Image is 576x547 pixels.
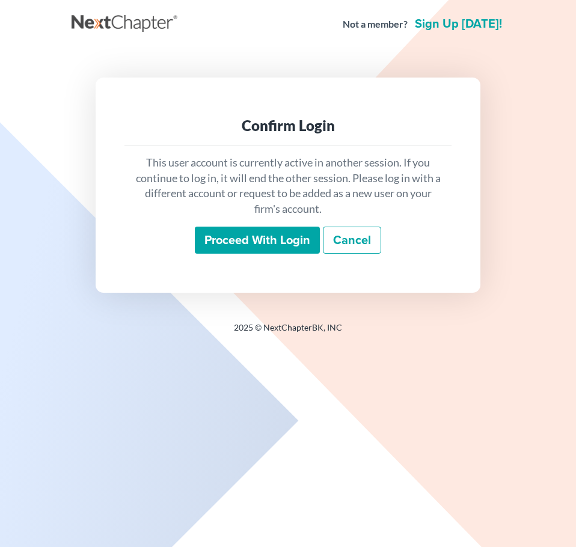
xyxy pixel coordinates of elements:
[72,322,504,343] div: 2025 © NextChapterBK, INC
[323,227,381,254] a: Cancel
[343,17,408,31] strong: Not a member?
[195,227,320,254] input: Proceed with login
[412,18,504,30] a: Sign up [DATE]!
[134,155,442,217] p: This user account is currently active in another session. If you continue to log in, it will end ...
[134,116,442,135] div: Confirm Login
